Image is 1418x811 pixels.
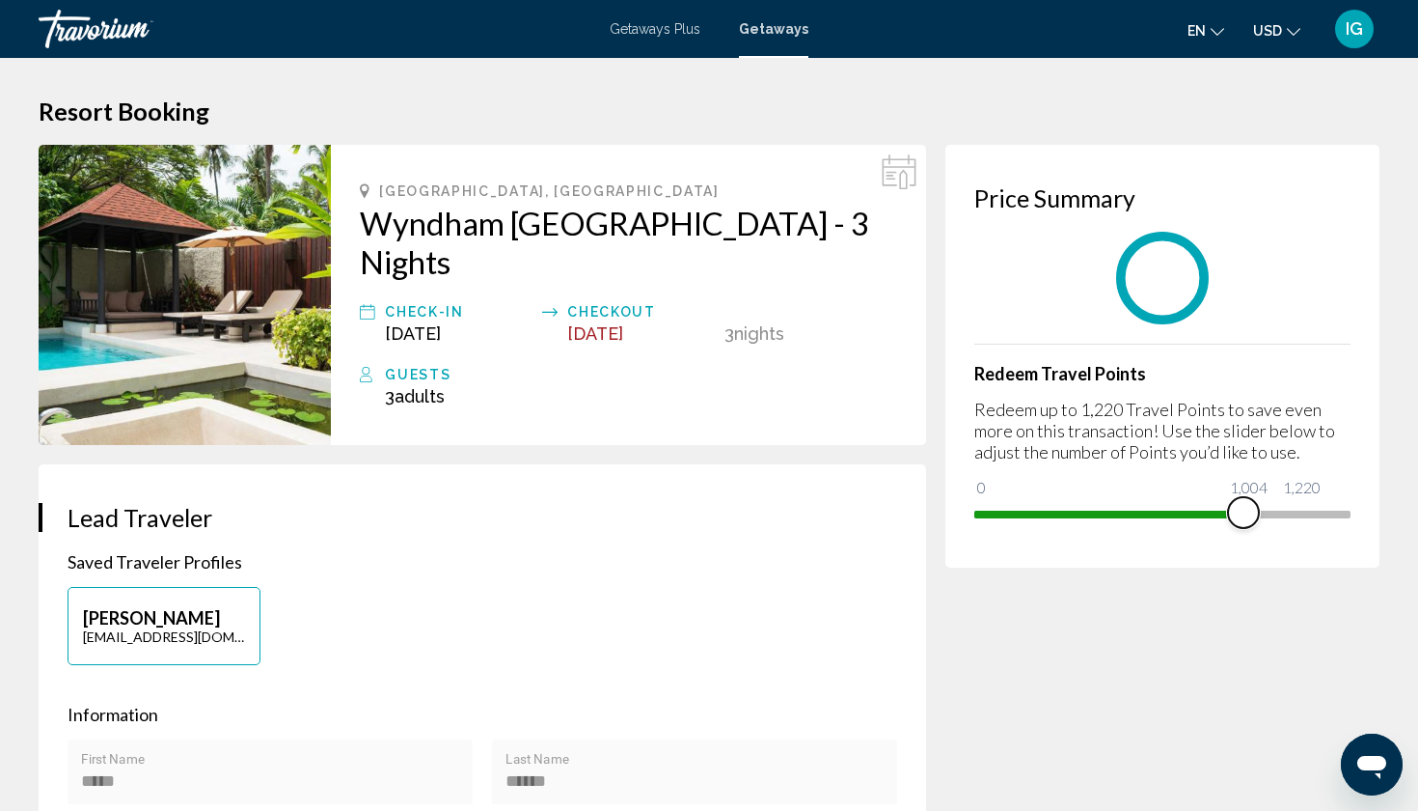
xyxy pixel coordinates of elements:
[83,629,245,645] p: [EMAIL_ADDRESS][DOMAIN_NAME]
[1187,23,1206,39] span: en
[1253,23,1282,39] span: USD
[1253,16,1300,44] button: Change currency
[567,300,715,323] div: Checkout
[68,503,897,532] h3: Lead Traveler
[39,97,1379,126] h1: Resort Booking
[739,21,808,37] a: Getaways
[395,386,445,406] span: Adults
[68,551,897,573] p: Saved Traveler Profiles
[385,363,897,386] div: Guests
[724,323,734,344] span: 3
[1329,9,1379,49] button: User Menu
[360,204,897,281] a: Wyndham [GEOGRAPHIC_DATA] - 3 Nights
[974,183,1350,212] h3: Price Summary
[734,323,784,344] span: Nights
[39,10,590,48] a: Travorium
[1280,476,1323,499] span: 1,220
[1346,19,1363,39] span: IG
[567,323,623,344] span: [DATE]
[974,476,989,499] span: 0
[974,399,1350,462] p: Redeem up to 1,220 Travel Points to save even more on this transaction! Use the slider below to a...
[1187,16,1224,44] button: Change language
[385,386,445,406] span: 3
[385,300,532,323] div: Check-In
[68,587,260,665] button: [PERSON_NAME][EMAIL_ADDRESS][DOMAIN_NAME]
[379,183,719,199] span: [GEOGRAPHIC_DATA], [GEOGRAPHIC_DATA]
[1341,734,1403,796] iframe: Button to launch messaging window
[1227,476,1270,499] span: 1,004
[974,363,1350,384] h4: Redeem Travel Points
[83,607,245,629] p: [PERSON_NAME]
[68,704,897,725] p: Information
[610,21,700,37] a: Getaways Plus
[385,323,441,344] span: [DATE]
